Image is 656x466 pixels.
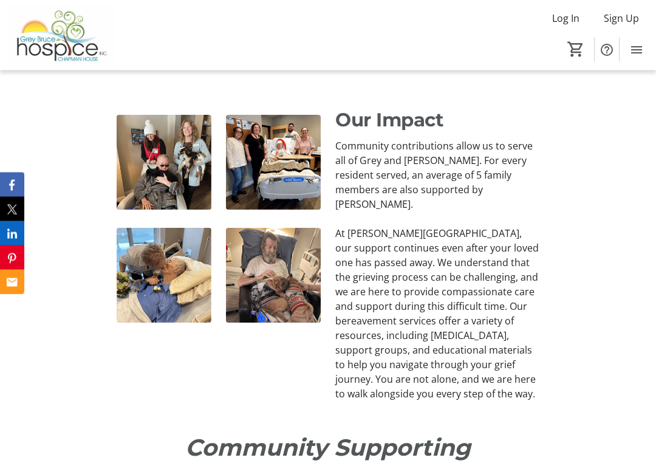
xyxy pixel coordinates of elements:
[226,228,321,323] img: undefined
[542,9,589,28] button: Log In
[604,11,639,26] span: Sign Up
[226,115,321,210] img: undefined
[335,227,539,402] p: At [PERSON_NAME][GEOGRAPHIC_DATA], our support continues even after your loved one has passed awa...
[7,5,115,66] img: Grey Bruce Hospice's Logo
[595,38,619,62] button: Help
[117,228,211,323] img: undefined
[335,106,539,134] p: Our Impact
[117,115,211,210] img: undefined
[624,38,649,62] button: Menu
[335,139,539,212] p: Community contributions allow us to serve all of Grey and [PERSON_NAME]. For every resident serve...
[552,11,579,26] span: Log In
[594,9,649,28] button: Sign Up
[565,38,587,60] button: Cart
